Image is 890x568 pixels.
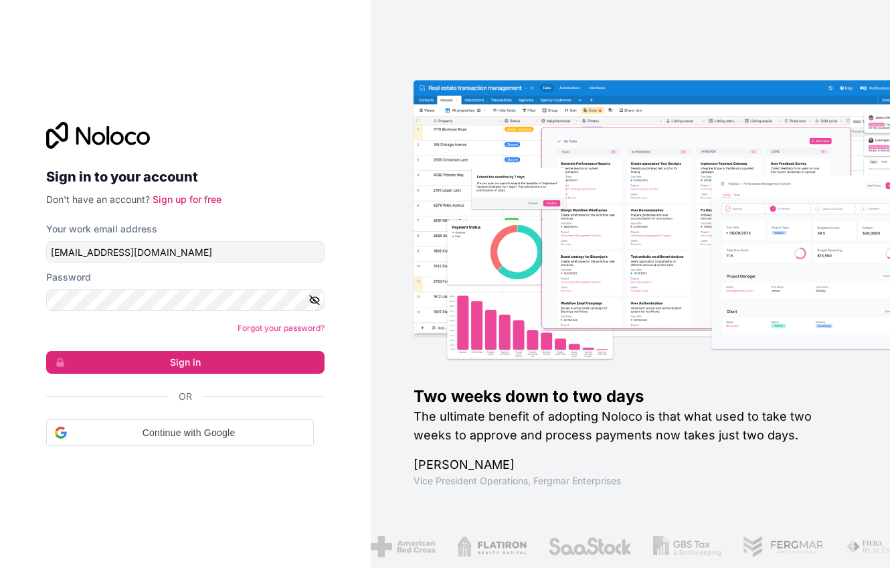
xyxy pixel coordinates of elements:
[741,536,823,557] img: /assets/fergmar-CudnrXN5.png
[179,390,192,403] span: Or
[46,419,314,446] div: Continue with Google
[414,455,847,474] h1: [PERSON_NAME]
[547,536,631,557] img: /assets/saastock-C6Zbiodz.png
[46,241,325,263] input: Email address
[414,386,847,407] h1: Two weeks down to two days
[238,323,325,333] a: Forgot your password?
[414,474,847,488] h1: Vice President Operations , Fergmar Enterprises
[369,536,434,557] img: /assets/american-red-cross-BAupjrZR.png
[46,271,91,284] label: Password
[46,194,150,205] span: Don't have an account?
[414,407,847,445] h2: The ultimate benefit of adopting Noloco is that what used to take two weeks to approve and proces...
[652,536,719,557] img: /assets/gbstax-C-GtDUiK.png
[456,536,525,557] img: /assets/flatiron-C8eUkumj.png
[46,289,325,311] input: Password
[72,426,305,440] span: Continue with Google
[46,222,157,236] label: Your work email address
[153,194,221,205] a: Sign up for free
[46,351,325,374] button: Sign in
[46,165,325,189] h2: Sign in to your account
